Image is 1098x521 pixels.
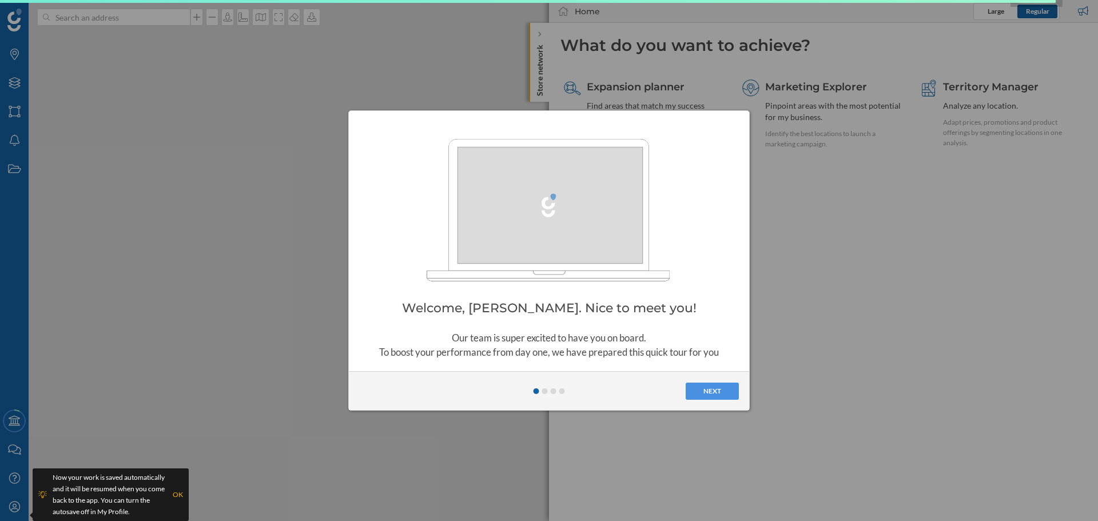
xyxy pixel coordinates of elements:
div: Now your work is saved automatically and it will be resumed when you come back to the app. You ca... [53,472,167,518]
button: Next [686,383,739,400]
div: Welcome, [PERSON_NAME]. Nice to meet you! [375,302,723,313]
div: Our team is super excited to have you on board. To boost your performance from day one, we have p... [375,331,723,359]
img: 1_Intro.gif [426,137,672,283]
div: OK [173,489,183,500]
